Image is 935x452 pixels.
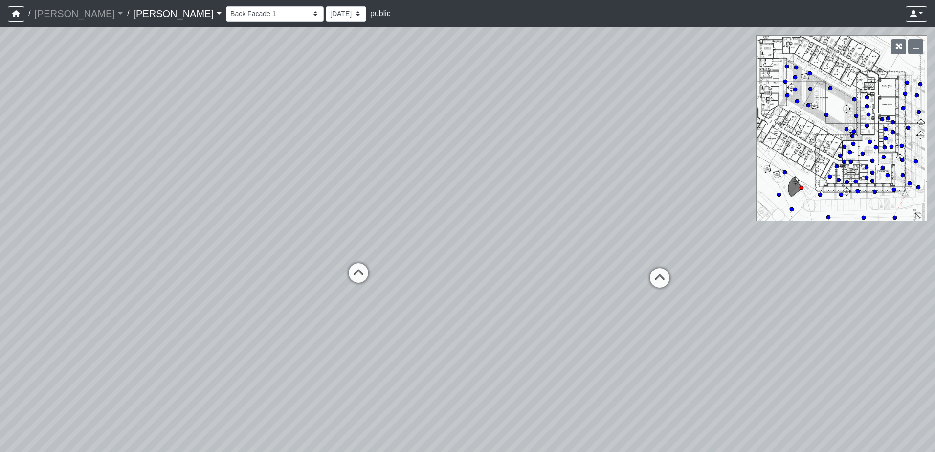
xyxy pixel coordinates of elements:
[123,4,133,23] span: /
[7,432,65,452] iframe: Ybug feedback widget
[34,4,123,23] a: [PERSON_NAME]
[133,4,222,23] a: [PERSON_NAME]
[24,4,34,23] span: /
[370,9,391,18] span: public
